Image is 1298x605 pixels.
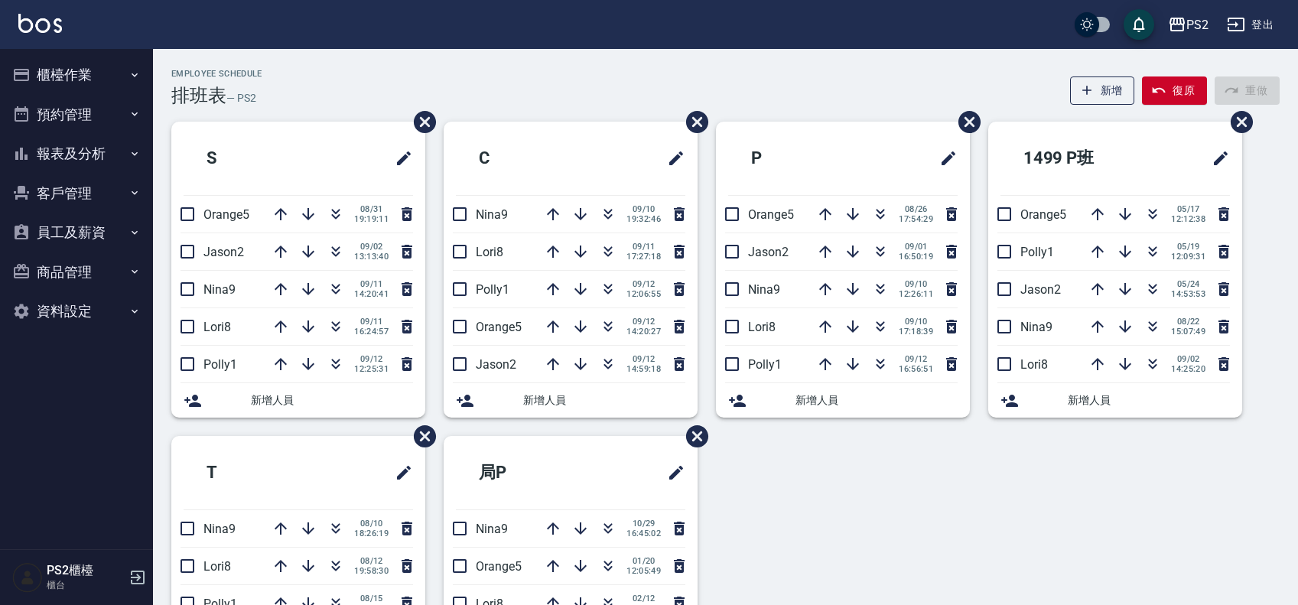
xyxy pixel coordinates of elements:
span: 08/15 [354,594,389,603]
h2: P [728,131,857,186]
span: 新增人員 [251,392,413,408]
span: 09/10 [899,317,933,327]
span: 修改班表的標題 [385,454,413,491]
button: 資料設定 [6,291,147,331]
span: Orange5 [476,320,522,334]
span: 09/12 [626,317,661,327]
span: 19:58:30 [354,566,389,576]
span: 10/29 [626,519,661,529]
span: 09/12 [354,354,389,364]
span: 修改班表的標題 [658,454,685,491]
span: 刪除班表 [675,414,711,459]
h2: C [456,131,585,186]
p: 櫃台 [47,578,125,592]
h2: S [184,131,313,186]
span: 12:25:31 [354,364,389,374]
span: 12:09:31 [1171,252,1205,262]
span: 14:20:27 [626,327,661,337]
span: 13:13:40 [354,252,389,262]
span: 刪除班表 [402,99,438,145]
span: 09/12 [626,354,661,364]
span: 16:24:57 [354,327,389,337]
span: 14:53:53 [1171,289,1205,299]
span: 12:06:55 [626,289,661,299]
span: Jason2 [1020,282,1061,297]
span: 09/10 [899,279,933,289]
span: Nina9 [1020,320,1052,334]
h2: 局P [456,445,594,500]
span: Nina9 [476,207,508,222]
span: Polly1 [476,282,509,297]
span: 新增人員 [523,392,685,408]
span: Nina9 [203,282,236,297]
button: 復原 [1142,76,1207,105]
span: 09/02 [1171,354,1205,364]
span: 刪除班表 [402,414,438,459]
span: 08/31 [354,204,389,214]
span: 16:45:02 [626,529,661,538]
span: 修改班表的標題 [930,140,958,177]
h6: — PS2 [226,90,256,106]
span: 08/12 [354,556,389,566]
h2: 1499 P班 [1000,131,1160,186]
h2: T [184,445,313,500]
span: 18:26:19 [354,529,389,538]
span: Lori8 [476,245,503,259]
span: Polly1 [1020,245,1054,259]
span: 09/12 [626,279,661,289]
span: 新增人員 [1068,392,1230,408]
button: PS2 [1162,9,1215,41]
span: Orange5 [203,207,249,222]
span: 09/12 [899,354,933,364]
span: 16:50:19 [899,252,933,262]
button: 商品管理 [6,252,147,292]
div: 新增人員 [171,383,425,418]
span: 19:19:11 [354,214,389,224]
button: 員工及薪資 [6,213,147,252]
div: 新增人員 [716,383,970,418]
span: 17:27:18 [626,252,661,262]
span: 修改班表的標題 [1202,140,1230,177]
span: Nina9 [748,282,780,297]
span: 09/02 [354,242,389,252]
span: 17:54:29 [899,214,933,224]
img: Logo [18,14,62,33]
button: 新增 [1070,76,1135,105]
span: 刪除班表 [675,99,711,145]
button: 櫃檯作業 [6,55,147,95]
span: Jason2 [748,245,789,259]
span: Lori8 [748,320,776,334]
span: 14:25:20 [1171,364,1205,374]
span: 12:12:38 [1171,214,1205,224]
h3: 排班表 [171,85,226,106]
span: 09/10 [626,204,661,214]
span: Lori8 [1020,357,1048,372]
div: PS2 [1186,15,1209,34]
span: 14:59:18 [626,364,661,374]
span: Polly1 [203,357,237,372]
span: 12:26:11 [899,289,933,299]
span: 14:20:41 [354,289,389,299]
span: 01/20 [626,556,661,566]
span: 修改班表的標題 [658,140,685,177]
span: 19:32:46 [626,214,661,224]
span: 05/19 [1171,242,1205,252]
button: 客戶管理 [6,174,147,213]
span: 刪除班表 [947,99,983,145]
span: 12:05:49 [626,566,661,576]
span: Orange5 [476,559,522,574]
button: 報表及分析 [6,134,147,174]
img: Person [12,562,43,593]
span: Orange5 [748,207,794,222]
span: Lori8 [203,559,231,574]
span: Nina9 [203,522,236,536]
span: 刪除班表 [1219,99,1255,145]
span: 08/26 [899,204,933,214]
span: Nina9 [476,522,508,536]
button: save [1124,9,1154,40]
span: 15:07:49 [1171,327,1205,337]
span: 修改班表的標題 [385,140,413,177]
span: 09/11 [354,317,389,327]
span: Jason2 [476,357,516,372]
span: Jason2 [203,245,244,259]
